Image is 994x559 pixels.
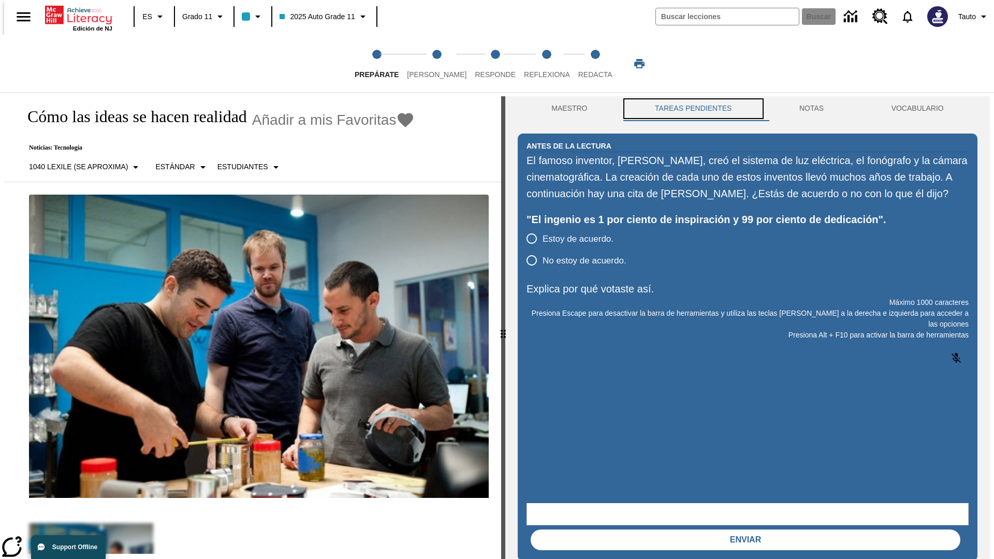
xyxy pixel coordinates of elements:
input: Buscar campo [656,8,799,25]
span: [PERSON_NAME] [407,70,466,79]
button: Seleccione Lexile, 1040 Lexile (Se aproxima) [25,158,146,176]
p: Presiona Escape para desactivar la barra de herramientas y utiliza las teclas [PERSON_NAME] a la ... [527,308,969,330]
a: Notificaciones [894,3,921,30]
span: Prepárate [355,70,399,79]
span: Redacta [578,70,612,79]
p: Máximo 1000 caracteres [527,297,969,308]
span: Tauto [958,11,976,22]
div: poll [527,228,635,271]
div: Pulsa la tecla de intro o la barra espaciadora y luego presiona las flechas de derecha e izquierd... [501,96,505,559]
span: Responde [475,70,516,79]
button: Abrir el menú lateral [8,2,39,32]
button: Enviar [531,529,960,550]
div: El famoso inventor, [PERSON_NAME], creó el sistema de luz eléctrica, el fonógrafo y la cámara cin... [527,152,969,202]
body: Explica por qué votaste así. Máximo 1000 caracteres Presiona Alt + F10 para activar la barra de h... [4,8,151,18]
span: ES [142,11,152,22]
p: Noticias: Tecnología [17,144,415,152]
div: reading [4,96,501,554]
h1: Cómo las ideas se hacen realidad [17,107,247,126]
button: Support Offline [31,535,106,559]
button: Haga clic para activar la función de reconocimiento de voz [944,346,969,371]
span: Reflexiona [524,70,570,79]
a: Centro de información [838,3,866,31]
p: 1040 Lexile (Se aproxima) [29,161,128,172]
button: Escoja un nuevo avatar [921,3,954,30]
button: Tipo de apoyo, Estándar [151,158,213,176]
p: Estudiantes [217,161,268,172]
p: Presiona Alt + F10 para activar la barra de herramientas [527,330,969,341]
button: Lenguaje: ES, Selecciona un idioma [138,7,171,26]
button: Clase: 2025 Auto Grade 11, Selecciona una clase [275,7,373,26]
span: Grado 11 [182,11,212,22]
button: Añadir a mis Favoritas - Cómo las ideas se hacen realidad [252,111,415,129]
div: Instructional Panel Tabs [518,96,977,121]
div: "El ingenio es 1 por ciento de inspiración y 99 por ciento de dedicación". [527,211,969,228]
button: Perfil/Configuración [954,7,994,26]
img: Avatar [927,6,948,27]
button: Maestro [518,96,621,121]
span: No estoy de acuerdo. [543,254,626,268]
button: Prepárate step 1 of 5 [346,35,407,92]
button: TAREAS PENDIENTES [621,96,766,121]
button: Reflexiona step 4 of 5 [516,35,578,92]
button: Imprimir [623,54,656,73]
button: Lee step 2 of 5 [399,35,475,92]
span: Estoy de acuerdo. [543,232,613,246]
p: Explica por qué votaste así. [527,281,969,297]
span: Edición de NJ [73,25,112,32]
p: Estándar [155,161,195,172]
button: NOTAS [766,96,858,121]
div: activity [505,96,990,559]
button: El color de la clase es azul claro. Cambiar el color de la clase. [238,7,268,26]
span: 2025 Auto Grade 11 [280,11,355,22]
button: Seleccionar estudiante [213,158,286,176]
button: Responde step 3 of 5 [466,35,524,92]
div: Portada [45,4,112,32]
span: Añadir a mis Favoritas [252,112,397,128]
span: Support Offline [52,543,97,551]
button: Redacta step 5 of 5 [570,35,621,92]
button: Grado: Grado 11, Elige un grado [178,7,230,26]
a: Centro de recursos, Se abrirá en una pestaña nueva. [866,3,894,31]
img: El fundador de Quirky, Ben Kaufman prueba un nuevo producto con un compañero de trabajo, Gaz Brow... [29,195,489,498]
button: VOCABULARIO [857,96,977,121]
h2: Antes de la lectura [527,140,611,152]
